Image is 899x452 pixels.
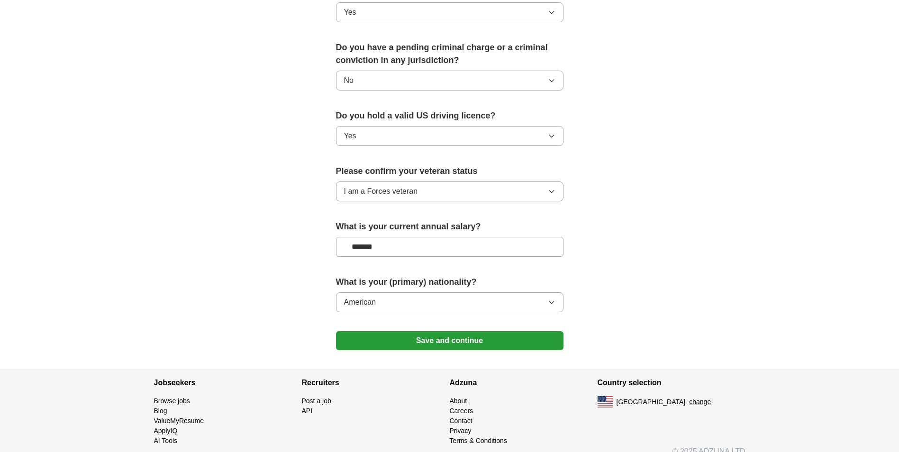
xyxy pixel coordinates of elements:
label: What is your (primary) nationality? [336,276,563,289]
a: ValueMyResume [154,417,204,425]
a: API [302,407,313,415]
h4: Country selection [598,370,745,396]
button: American [336,292,563,312]
a: Browse jobs [154,397,190,405]
button: Save and continue [336,331,563,350]
button: Yes [336,2,563,22]
a: Terms & Conditions [450,437,507,444]
button: No [336,71,563,90]
span: Yes [344,130,356,142]
a: AI Tools [154,437,178,444]
button: Yes [336,126,563,146]
label: What is your current annual salary? [336,220,563,233]
span: American [344,297,376,308]
span: No [344,75,354,86]
span: Yes [344,7,356,18]
a: Post a job [302,397,331,405]
span: I am a Forces veteran [344,186,418,197]
a: Careers [450,407,473,415]
label: Please confirm your veteran status [336,165,563,178]
a: ApplyIQ [154,427,178,434]
label: Do you hold a valid US driving licence? [336,109,563,122]
button: I am a Forces veteran [336,181,563,201]
button: change [689,397,711,407]
a: About [450,397,467,405]
a: Blog [154,407,167,415]
a: Privacy [450,427,472,434]
a: Contact [450,417,472,425]
label: Do you have a pending criminal charge or a criminal conviction in any jurisdiction? [336,41,563,67]
img: US flag [598,396,613,407]
span: [GEOGRAPHIC_DATA] [617,397,686,407]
